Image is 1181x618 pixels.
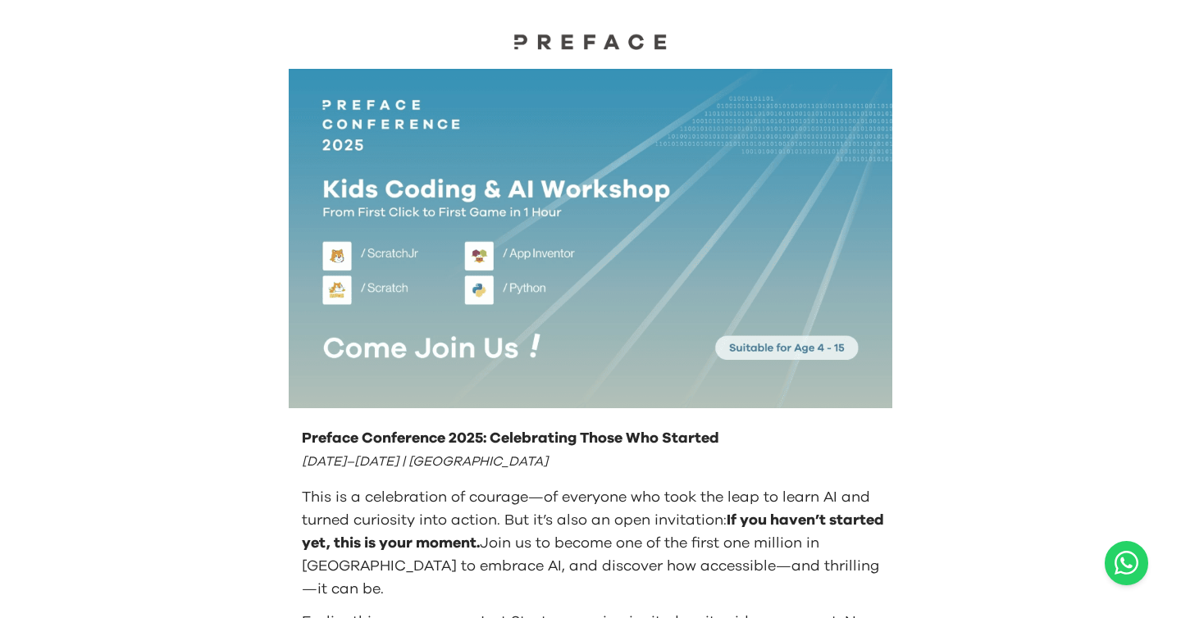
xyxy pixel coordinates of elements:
span: If you haven’t started yet, this is your moment. [302,513,884,551]
p: Preface Conference 2025: Celebrating Those Who Started [302,427,886,450]
img: Preface Logo [508,33,673,50]
p: [DATE]–[DATE] | [GEOGRAPHIC_DATA] [302,450,886,473]
a: Chat with us on WhatsApp [1105,541,1148,585]
img: Kids learning to code [289,69,892,408]
p: This is a celebration of courage—of everyone who took the leap to learn AI and turned curiosity i... [302,486,886,601]
button: Open WhatsApp chat [1105,541,1148,585]
a: Preface Logo [508,33,673,56]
